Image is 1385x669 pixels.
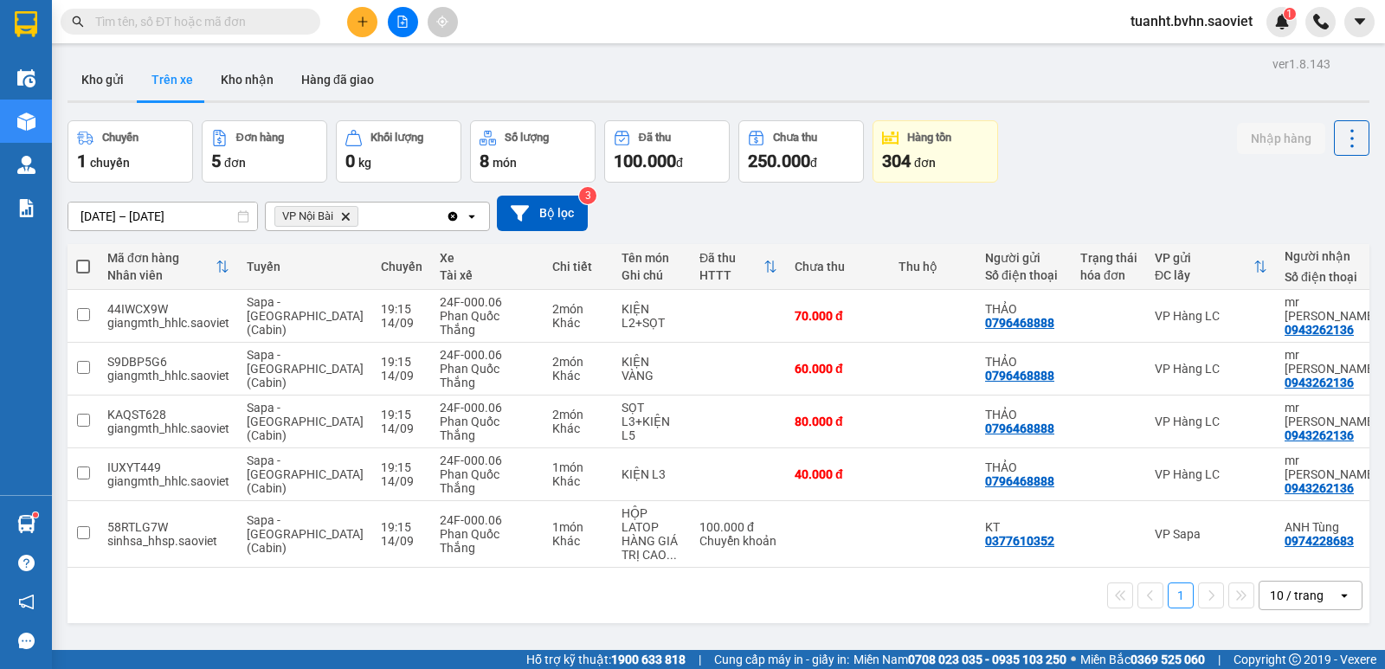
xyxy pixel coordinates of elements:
[1285,376,1354,389] div: 0943262136
[362,208,364,225] input: Selected VP Nội Bài.
[622,251,682,265] div: Tên món
[17,156,35,174] img: warehouse-icon
[440,467,535,495] div: Phan Quốc Thắng
[440,251,535,265] div: Xe
[428,7,458,37] button: aim
[1155,309,1267,323] div: VP Hàng LC
[1286,8,1292,20] span: 1
[347,7,377,37] button: plus
[552,460,604,474] div: 1 món
[470,120,596,183] button: Số lượng8món
[810,156,817,170] span: đ
[699,251,763,265] div: Đã thu
[440,454,535,467] div: 24F-000.06
[795,467,881,481] div: 40.000 đ
[493,156,517,170] span: món
[440,268,535,282] div: Tài xế
[1313,14,1329,29] img: phone-icon
[107,268,216,282] div: Nhân viên
[1284,8,1296,20] sup: 1
[274,206,358,227] span: VP Nội Bài, close by backspace
[985,408,1063,421] div: THẢO
[882,151,911,171] span: 304
[247,295,364,337] span: Sapa - [GEOGRAPHIC_DATA] (Cabin)
[440,513,535,527] div: 24F-000.06
[552,369,604,383] div: Khác
[381,408,422,421] div: 19:15
[287,59,388,100] button: Hàng đã giao
[95,12,300,31] input: Tìm tên, số ĐT hoặc mã đơn
[99,244,238,290] th: Toggle SortBy
[440,348,535,362] div: 24F-000.06
[381,421,422,435] div: 14/09
[107,408,229,421] div: KAQST628
[795,362,881,376] div: 60.000 đ
[18,555,35,571] span: question-circle
[107,316,229,330] div: giangmth_hhlc.saoviet
[552,421,604,435] div: Khác
[622,355,682,383] div: KIỆN VÀNG
[107,520,229,534] div: 58RTLG7W
[107,355,229,369] div: S9DBP5G6
[622,268,682,282] div: Ghi chú
[985,251,1063,265] div: Người gửi
[107,534,229,548] div: sinhsa_hhsp.saoviet
[691,244,786,290] th: Toggle SortBy
[795,309,881,323] div: 70.000 đ
[465,209,479,223] svg: open
[699,268,763,282] div: HTTT
[1344,7,1375,37] button: caret-down
[1274,14,1290,29] img: icon-new-feature
[224,156,246,170] span: đơn
[381,474,422,488] div: 14/09
[90,156,130,170] span: chuyến
[107,474,229,488] div: giangmth_hhlc.saoviet
[676,156,683,170] span: đ
[17,515,35,533] img: warehouse-icon
[1285,270,1377,284] div: Số điện thoại
[738,120,864,183] button: Chưa thu250.000đ
[480,151,489,171] span: 8
[247,454,364,495] span: Sapa - [GEOGRAPHIC_DATA] (Cabin)
[552,316,604,330] div: Khác
[1285,520,1377,534] div: ANH Tùng
[1155,527,1267,541] div: VP Sapa
[370,132,423,144] div: Khối lượng
[795,415,881,428] div: 80.000 đ
[795,260,881,273] div: Chưa thu
[908,653,1066,666] strong: 0708 023 035 - 0935 103 250
[667,548,677,562] span: ...
[33,512,38,518] sup: 1
[440,527,535,555] div: Phan Quốc Thắng
[381,369,422,383] div: 14/09
[1285,428,1354,442] div: 0943262136
[1155,467,1267,481] div: VP Hàng LC
[1155,415,1267,428] div: VP Hàng LC
[18,633,35,649] span: message
[1218,650,1221,669] span: |
[282,209,333,223] span: VP Nội Bài
[107,369,229,383] div: giangmth_hhlc.saoviet
[440,309,535,337] div: Phan Quốc Thắng
[985,355,1063,369] div: THẢO
[381,302,422,316] div: 19:15
[440,401,535,415] div: 24F-000.06
[985,474,1054,488] div: 0796468888
[622,534,682,562] div: HÀNG GIÁ TRỊ CAO K ĐÈ GI LÊN
[236,132,284,144] div: Đơn hàng
[345,151,355,171] span: 0
[17,199,35,217] img: solution-icon
[107,460,229,474] div: IUXYT449
[446,209,460,223] svg: Clear all
[622,467,682,481] div: KIỆN L3
[440,295,535,309] div: 24F-000.06
[1080,650,1205,669] span: Miền Bắc
[1080,251,1137,265] div: Trạng thái
[381,260,422,273] div: Chuyến
[1285,481,1354,495] div: 0943262136
[985,534,1054,548] div: 0377610352
[18,594,35,610] span: notification
[552,408,604,421] div: 2 món
[1285,249,1377,263] div: Người nhận
[440,415,535,442] div: Phan Quốc Thắng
